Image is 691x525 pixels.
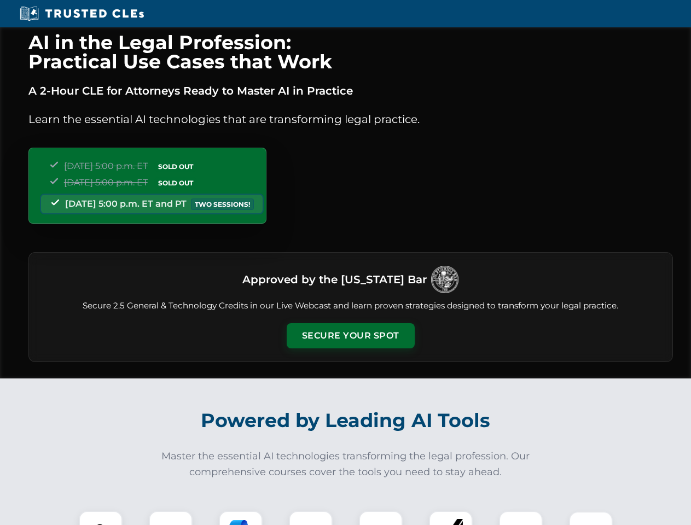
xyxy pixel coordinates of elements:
span: SOLD OUT [154,177,197,189]
button: Secure Your Spot [287,323,415,348]
h1: AI in the Legal Profession: Practical Use Cases that Work [28,33,673,71]
p: Secure 2.5 General & Technology Credits in our Live Webcast and learn proven strategies designed ... [42,300,659,312]
span: [DATE] 5:00 p.m. ET [64,161,148,171]
p: Learn the essential AI technologies that are transforming legal practice. [28,110,673,128]
img: Logo [431,266,458,293]
img: Trusted CLEs [16,5,147,22]
h2: Powered by Leading AI Tools [43,401,649,440]
span: SOLD OUT [154,161,197,172]
span: [DATE] 5:00 p.m. ET [64,177,148,188]
p: Master the essential AI technologies transforming the legal profession. Our comprehensive courses... [154,448,537,480]
p: A 2-Hour CLE for Attorneys Ready to Master AI in Practice [28,82,673,100]
h3: Approved by the [US_STATE] Bar [242,270,427,289]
